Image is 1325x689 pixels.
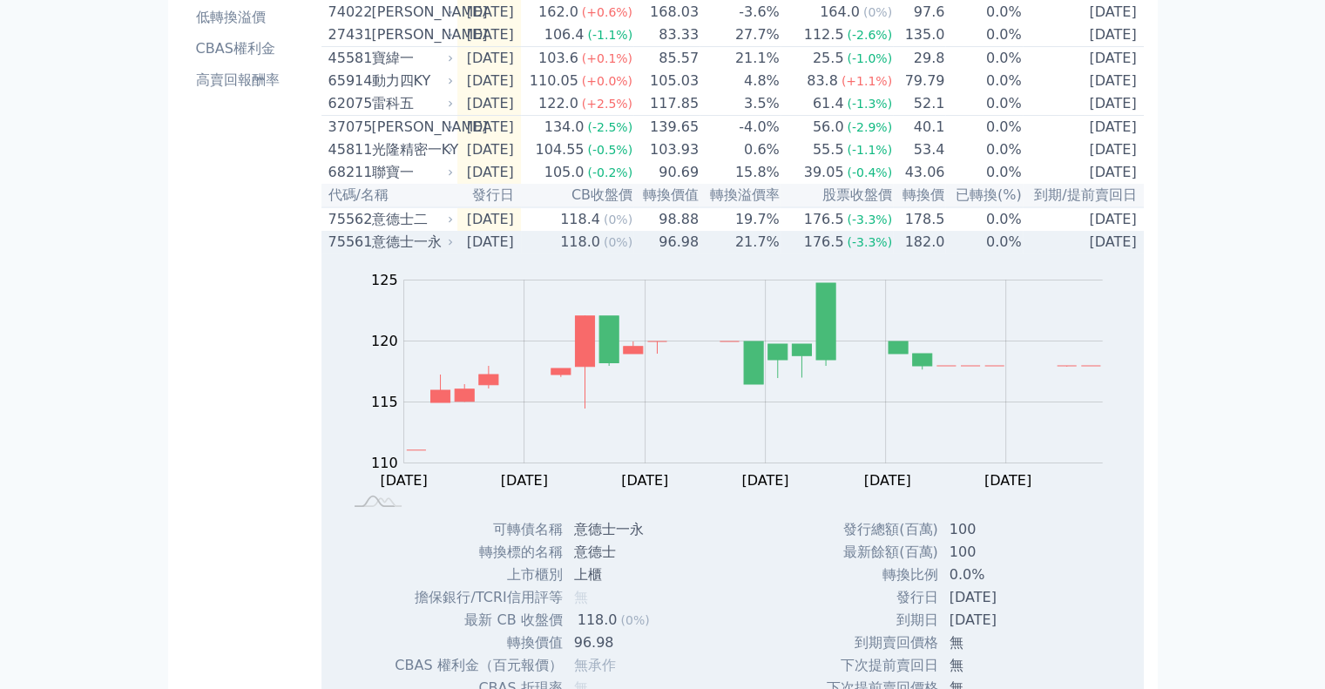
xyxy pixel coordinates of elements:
[939,586,1071,609] td: [DATE]
[1023,116,1144,139] td: [DATE]
[362,271,1128,488] g: Chart
[893,207,945,231] td: 178.5
[535,48,582,69] div: 103.6
[574,610,621,631] div: 118.0
[372,139,450,160] div: 光隆精密一KY
[893,47,945,71] td: 29.8
[700,1,781,24] td: -3.6%
[189,70,314,91] li: 高賣回報酬率
[863,5,892,19] span: (0%)
[328,232,368,253] div: 75561
[847,143,892,157] span: (-1.1%)
[1238,605,1325,689] iframe: Chat Widget
[945,92,1022,116] td: 0.0%
[1023,207,1144,231] td: [DATE]
[826,586,939,609] td: 發行日
[939,518,1071,541] td: 100
[372,93,450,114] div: 雷科五
[587,28,632,42] span: (-1.1%)
[457,92,521,116] td: [DATE]
[189,35,314,63] a: CBAS權利金
[189,38,314,59] li: CBAS權利金
[557,232,604,253] div: 118.0
[1023,47,1144,71] td: [DATE]
[700,138,781,161] td: 0.6%
[457,138,521,161] td: [DATE]
[372,232,450,253] div: 意德士一永
[541,162,588,183] div: 105.0
[700,116,781,139] td: -4.0%
[457,207,521,231] td: [DATE]
[372,48,450,69] div: 寶緯一
[633,47,700,71] td: 85.57
[801,162,848,183] div: 39.05
[564,518,679,541] td: 意德士一永
[809,117,848,138] div: 56.0
[939,654,1071,677] td: 無
[372,162,450,183] div: 聯寶一
[816,2,863,23] div: 164.0
[531,139,587,160] div: 104.55
[700,184,781,207] th: 轉換溢價率
[801,232,848,253] div: 176.5
[328,117,368,138] div: 37075
[501,471,548,488] tspan: [DATE]
[394,541,563,564] td: 轉換標的名稱
[371,393,398,409] tspan: 115
[801,24,848,45] div: 112.5
[842,74,892,88] span: (+1.1%)
[826,518,939,541] td: 發行總額(百萬)
[1023,70,1144,92] td: [DATE]
[939,564,1071,586] td: 0.0%
[1238,605,1325,689] div: 聊天小工具
[1023,184,1144,207] th: 到期/提前賣回日
[945,207,1022,231] td: 0.0%
[700,161,781,184] td: 15.8%
[1023,161,1144,184] td: [DATE]
[803,71,842,91] div: 83.8
[847,51,892,65] span: (-1.0%)
[939,632,1071,654] td: 無
[1023,231,1144,253] td: [DATE]
[939,609,1071,632] td: [DATE]
[826,564,939,586] td: 轉換比例
[394,586,563,609] td: 擔保銀行/TCRI信用評等
[457,1,521,24] td: [DATE]
[847,165,892,179] span: (-0.4%)
[809,139,848,160] div: 55.5
[863,471,910,488] tspan: [DATE]
[826,632,939,654] td: 到期賣回價格
[457,116,521,139] td: [DATE]
[847,28,892,42] span: (-2.6%)
[893,24,945,47] td: 135.0
[328,2,368,23] div: 74022
[564,541,679,564] td: 意德士
[457,231,521,253] td: [DATE]
[371,332,398,348] tspan: 120
[328,162,368,183] div: 68211
[328,71,368,91] div: 65914
[372,117,450,138] div: [PERSON_NAME]
[893,1,945,24] td: 97.6
[394,654,563,677] td: CBAS 權利金（百元報價）
[633,138,700,161] td: 103.93
[826,541,939,564] td: 最新餘額(百萬)
[1023,24,1144,47] td: [DATE]
[541,24,588,45] div: 106.4
[633,116,700,139] td: 139.65
[945,231,1022,253] td: 0.0%
[1023,92,1144,116] td: [DATE]
[939,541,1071,564] td: 100
[945,70,1022,92] td: 0.0%
[457,184,521,207] th: 發行日
[394,632,563,654] td: 轉換價值
[700,231,781,253] td: 21.7%
[945,47,1022,71] td: 0.0%
[582,74,632,88] span: (+0.0%)
[847,213,892,226] span: (-3.3%)
[574,657,616,673] span: 無承作
[801,209,848,230] div: 176.5
[372,2,450,23] div: [PERSON_NAME]
[700,207,781,231] td: 19.7%
[826,609,939,632] td: 到期日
